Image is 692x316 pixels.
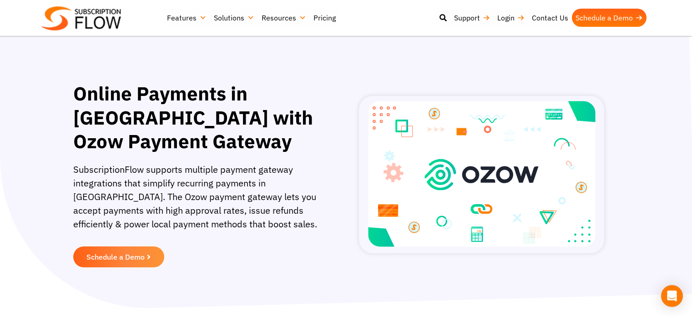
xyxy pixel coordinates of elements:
[258,9,310,27] a: Resources
[73,163,321,240] p: SubscriptionFlow supports multiple payment gateway integrations that simplify recurring payments ...
[450,9,494,27] a: Support
[359,96,604,253] img: SubscriptionFlow-and-Ozow
[661,285,683,307] div: Open Intercom Messenger
[528,9,572,27] a: Contact Us
[73,246,164,267] a: Schedule a Demo
[41,6,121,30] img: Subscriptionflow
[310,9,339,27] a: Pricing
[572,9,647,27] a: Schedule a Demo
[494,9,528,27] a: Login
[210,9,258,27] a: Solutions
[163,9,210,27] a: Features
[86,253,145,261] span: Schedule a Demo
[73,82,321,154] h1: Online Payments in [GEOGRAPHIC_DATA] with Ozow Payment Gateway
